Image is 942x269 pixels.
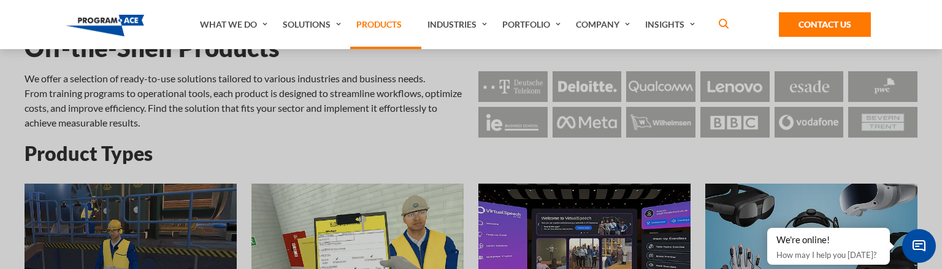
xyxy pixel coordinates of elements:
[779,12,871,37] a: Contact Us
[902,229,936,263] span: Chat Widget
[776,234,881,246] div: We're online!
[776,248,881,262] p: How may I help you [DATE]?
[66,15,144,36] img: Program-Ace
